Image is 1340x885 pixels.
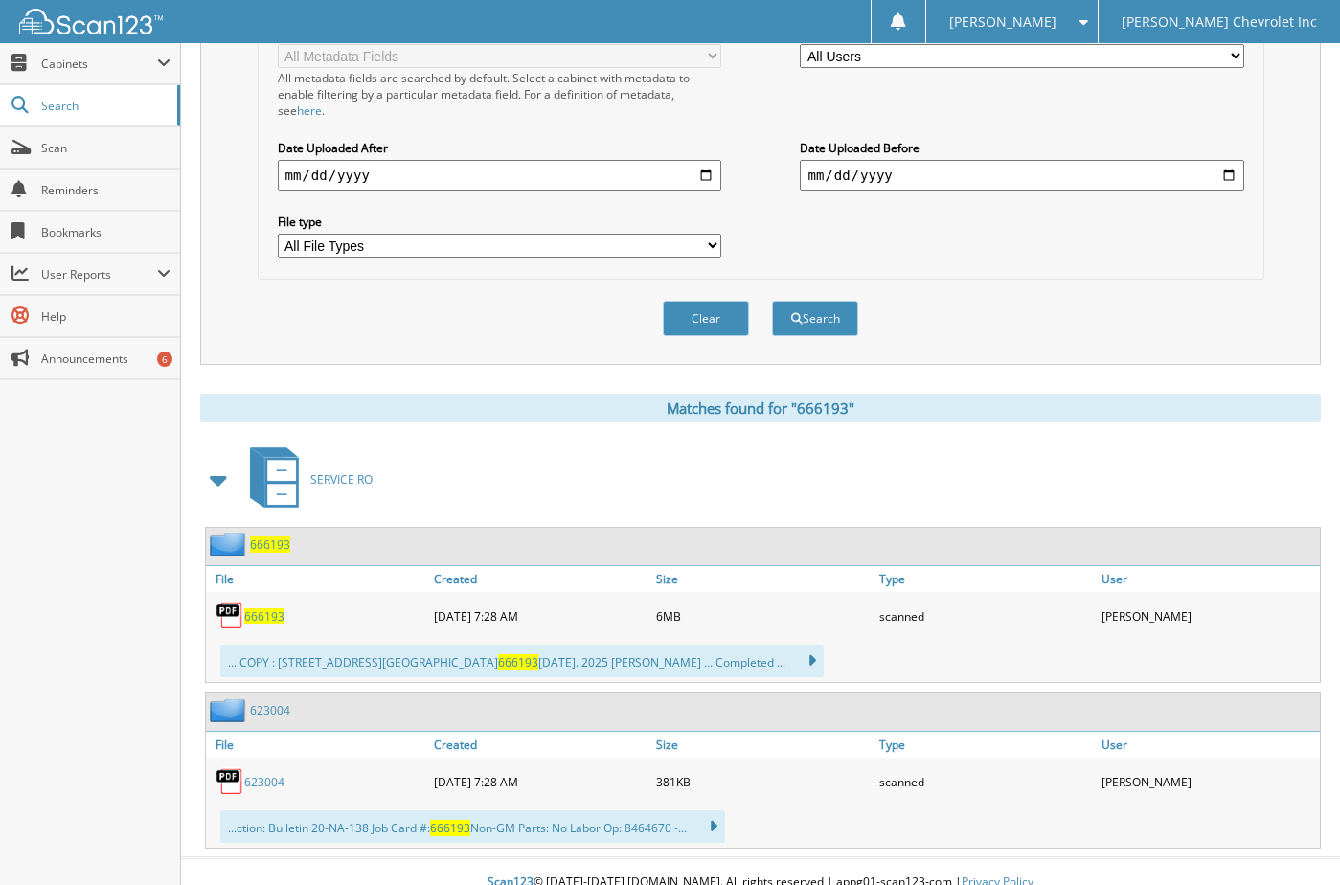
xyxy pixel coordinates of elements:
span: 666193 [430,820,470,836]
span: 666193 [498,654,538,670]
label: Date Uploaded Before [800,140,1243,156]
div: 381KB [651,762,874,801]
a: Created [429,732,652,758]
a: 623004 [244,774,284,790]
div: All metadata fields are searched by default. Select a cabinet with metadata to enable filtering b... [278,70,721,119]
div: [PERSON_NAME] [1097,597,1320,635]
img: PDF.png [216,767,244,796]
div: [DATE] 7:28 AM [429,597,652,635]
span: Search [41,98,168,114]
span: Cabinets [41,56,157,72]
span: Bookmarks [41,224,170,240]
a: Type [874,566,1098,592]
a: Type [874,732,1098,758]
div: scanned [874,762,1098,801]
a: 623004 [250,702,290,718]
div: 6MB [651,597,874,635]
a: User [1097,566,1320,592]
label: File type [278,214,721,230]
a: User [1097,732,1320,758]
div: [DATE] 7:28 AM [429,762,652,801]
button: Search [772,301,858,336]
div: scanned [874,597,1098,635]
div: 6 [157,352,172,367]
input: start [278,160,721,191]
span: [PERSON_NAME] [949,16,1056,28]
span: Announcements [41,351,170,367]
a: here [297,102,322,119]
span: Scan [41,140,170,156]
img: folder2.png [210,533,250,556]
img: PDF.png [216,601,244,630]
a: Size [651,732,874,758]
a: 666193 [244,608,284,624]
span: [PERSON_NAME] Chevrolet Inc [1122,16,1317,28]
span: User Reports [41,266,157,283]
div: [PERSON_NAME] [1097,762,1320,801]
input: end [800,160,1243,191]
img: folder2.png [210,698,250,722]
a: Size [651,566,874,592]
img: scan123-logo-white.svg [19,9,163,34]
div: ...ction: Bulletin 20-NA-138 Job Card #: Non-GM Parts: No Labor Op: 8464670 -... [220,810,725,843]
div: Matches found for "666193" [200,394,1321,422]
span: SERVICE RO [310,471,373,488]
a: File [206,732,429,758]
label: Date Uploaded After [278,140,721,156]
a: Created [429,566,652,592]
span: Reminders [41,182,170,198]
a: File [206,566,429,592]
button: Clear [663,301,749,336]
div: ... COPY : [STREET_ADDRESS][GEOGRAPHIC_DATA] [DATE]. 2025 [PERSON_NAME] ... Completed ... [220,645,824,677]
iframe: Chat Widget [1244,793,1340,885]
span: Help [41,308,170,325]
a: SERVICE RO [238,442,373,517]
a: 666193 [250,536,290,553]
